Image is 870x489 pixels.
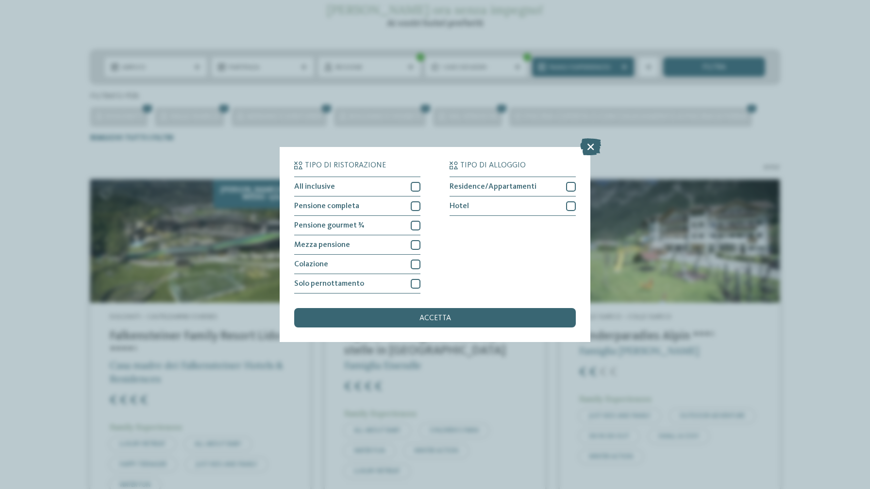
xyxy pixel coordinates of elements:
[294,222,365,229] span: Pensione gourmet ¾
[294,261,328,268] span: Colazione
[419,314,451,322] span: accetta
[294,241,350,249] span: Mezza pensione
[450,202,469,210] span: Hotel
[294,280,364,288] span: Solo pernottamento
[450,183,536,191] span: Residence/Appartamenti
[294,202,359,210] span: Pensione completa
[460,162,526,169] span: Tipo di alloggio
[294,183,335,191] span: All inclusive
[305,162,386,169] span: Tipo di ristorazione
